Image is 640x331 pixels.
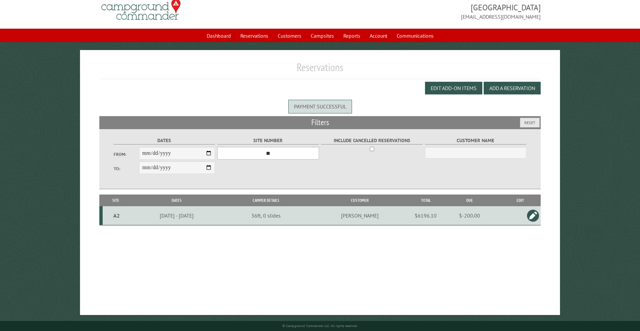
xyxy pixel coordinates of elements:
button: Add a Reservation [484,82,541,94]
td: $-200.00 [439,206,500,225]
button: Reset [520,118,540,127]
h2: Filters [99,116,541,129]
th: Camper Details [224,195,307,206]
a: Reports [339,29,364,42]
th: Customer [307,195,412,206]
td: [PERSON_NAME] [307,206,412,225]
label: Dates [114,137,215,144]
small: © Campground Commander LLC. All rights reserved. [282,324,358,328]
a: Customers [274,29,305,42]
label: To: [114,165,139,172]
button: Edit Add-on Items [425,82,482,94]
th: Dates [129,195,224,206]
label: From: [114,151,139,157]
span: [GEOGRAPHIC_DATA] [EMAIL_ADDRESS][DOMAIN_NAME] [320,2,541,21]
div: Payment successful [288,100,352,113]
label: Include Cancelled Reservations [321,137,423,144]
label: Site Number [217,137,319,144]
a: Account [366,29,391,42]
a: Campsites [307,29,338,42]
h1: Reservations [99,61,541,79]
td: $6196.10 [412,206,439,225]
a: Communications [393,29,438,42]
th: Total [412,195,439,206]
th: Site [103,195,129,206]
th: Due [439,195,500,206]
div: A2 [105,212,128,219]
a: Dashboard [203,29,235,42]
th: Edit [500,195,541,206]
div: [DATE] - [DATE] [130,212,223,219]
label: Customer Name [425,137,527,144]
td: 36ft, 0 slides [224,206,307,225]
a: Reservations [236,29,272,42]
